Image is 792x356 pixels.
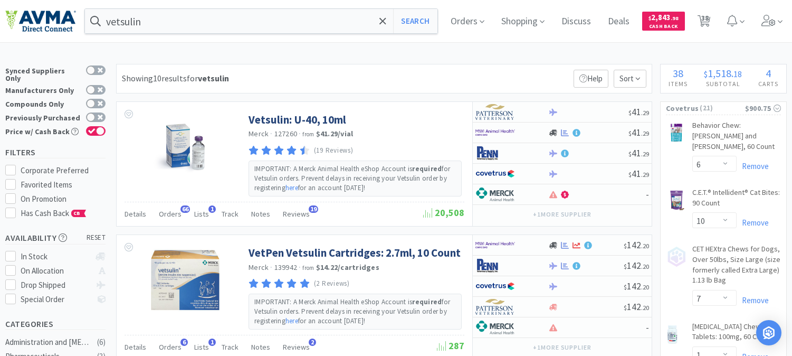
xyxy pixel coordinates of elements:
[604,17,634,26] a: Deals
[249,113,346,127] a: Vetsulin: U-40, 10ml
[628,109,632,117] span: $
[5,146,106,158] h5: Filters
[187,73,229,83] span: for
[641,129,649,137] span: . 29
[614,70,646,88] span: Sort
[180,205,190,213] span: 66
[198,73,229,83] strong: vetsulin
[21,293,91,306] div: Special Order
[122,72,229,86] div: Showing 10 results
[666,123,687,142] img: 681b1b4e6b9343e5b852ff4c99cff639_515938.png
[646,188,649,200] span: -
[180,339,188,346] span: 6
[21,179,106,191] div: Favorited Items
[21,279,91,292] div: Drop Shipped
[628,147,649,159] span: 41
[528,340,597,355] button: +1more supplier
[314,145,354,156] p: (19 Reviews)
[641,304,649,312] span: . 20
[750,79,786,89] h4: Carts
[696,68,750,79] div: .
[5,113,81,121] div: Previously Purchased
[528,207,597,222] button: +1more supplier
[159,209,182,219] span: Orders
[745,102,781,114] div: $900.75
[666,190,687,211] img: 618ffa3c7f954ac99383e2bf0e9468e1_393150.png
[641,171,649,179] span: . 29
[475,299,515,315] img: f5e969b455434c6296c6d81ef179fa71_3.png
[699,103,745,114] span: ( 21 )
[316,129,354,138] strong: $41.29 / vial
[628,150,632,158] span: $
[692,120,781,156] a: Behavior Chew: [PERSON_NAME] and [PERSON_NAME], 60 Count
[666,102,699,114] span: Covetrus
[249,263,269,272] a: Merck
[693,18,715,27] a: 38
[285,183,298,192] a: here
[648,15,651,22] span: $
[251,342,270,352] span: Notes
[251,209,270,219] span: Notes
[646,321,649,333] span: -
[283,342,310,352] span: Reviews
[737,161,769,171] a: Remove
[628,171,632,179] span: $
[624,263,627,270] span: $
[624,239,649,251] span: 142
[423,207,464,219] span: 20,508
[673,67,683,80] span: 38
[696,79,750,89] h4: Subtotal
[274,129,298,138] span: 127260
[5,10,76,32] img: e4e33dab9f054f5782a47901c742baa9_102.png
[222,342,238,352] span: Track
[274,263,298,272] span: 139942
[87,232,106,243] span: reset
[299,263,301,272] span: ·
[222,209,238,219] span: Track
[766,67,771,80] span: 4
[314,278,350,289] p: (2 Reviews)
[574,70,608,88] p: Help
[628,129,632,137] span: $
[624,301,649,313] span: 142
[302,130,314,138] span: from
[704,69,708,79] span: $
[641,150,649,158] span: . 29
[475,258,515,274] img: e1133ece90fa4a959c5ae41b0808c578_9.png
[5,99,81,108] div: Compounds Only
[666,324,679,345] img: 7e24c9db1e8540d890c59fab0d20253b_501621.png
[393,9,437,33] button: Search
[692,244,781,289] a: CET HEXtra Chews for Dogs, Over 50lbs, Size Large (size formerly called Extra Large) 1.13 lb Bag
[309,205,318,213] span: 19
[285,316,298,325] a: here
[125,342,146,352] span: Details
[208,205,216,213] span: 1
[642,7,685,35] a: $2,843.98Cash Back
[648,12,679,22] span: 2,843
[151,246,220,314] img: be940ab5958340198550224accf93c2f_169099.jpeg
[661,79,696,89] h4: Items
[648,24,679,31] span: Cash Back
[97,336,106,349] div: ( 6 )
[5,336,91,349] div: Administration and [MEDICAL_DATA]
[666,246,687,267] img: no_image.png
[628,167,649,180] span: 41
[756,320,781,345] div: Open Intercom Messenger
[309,339,316,346] span: 2
[159,342,182,352] span: Orders
[737,218,769,228] a: Remove
[692,322,781,346] a: [MEDICAL_DATA] Chewable Tablets: 100mg, 60 Count
[475,237,515,253] img: f6b2451649754179b5b4e0c70c3f7cb0_2.png
[475,104,515,120] img: f5e969b455434c6296c6d81ef179fa71_3.png
[737,295,769,305] a: Remove
[21,265,91,277] div: On Allocation
[557,17,595,26] a: Discuss
[641,242,649,250] span: . 20
[437,340,464,352] span: 287
[208,339,216,346] span: 1
[475,166,515,182] img: 77fca1acd8b6420a9015268ca798ef17_1.png
[624,283,627,291] span: $
[475,320,515,335] img: 6d7abf38e3b8462597f4a2f88dede81e_176.png
[283,209,310,219] span: Reviews
[254,164,456,193] p: IMPORTANT: A Merck Animal Health eShop Account is for Vetsulin orders. Prevent delays in receivin...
